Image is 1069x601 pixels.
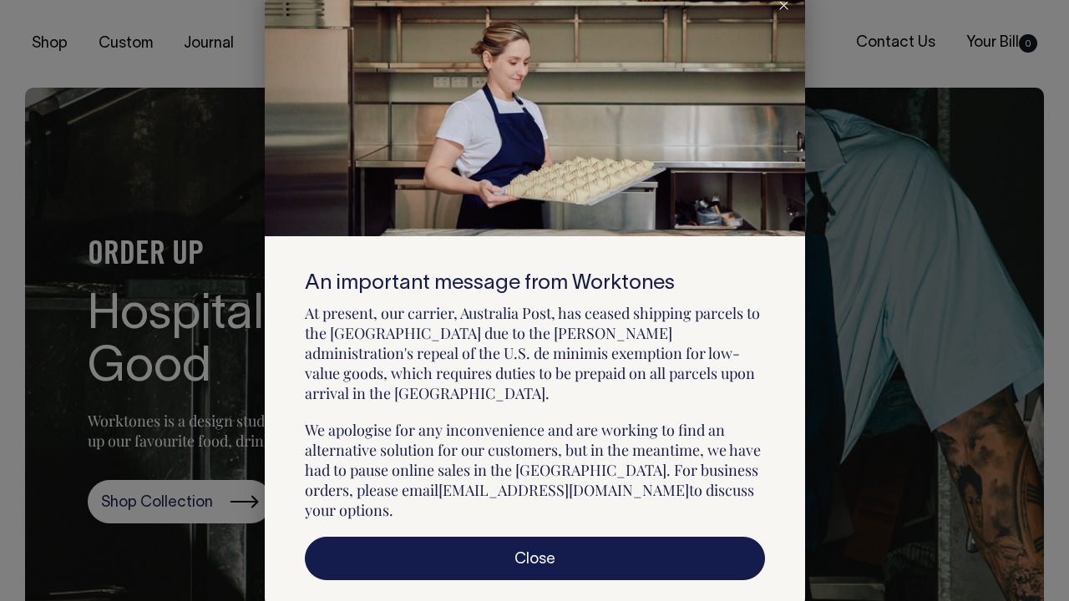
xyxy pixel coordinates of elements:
[305,420,765,520] p: We apologise for any inconvenience and are working to find an alternative solution for our custom...
[305,537,765,580] a: Close
[438,480,689,500] a: [EMAIL_ADDRESS][DOMAIN_NAME]
[305,303,765,403] p: At present, our carrier, Australia Post, has ceased shipping parcels to the [GEOGRAPHIC_DATA] due...
[305,272,765,295] h6: An important message from Worktones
